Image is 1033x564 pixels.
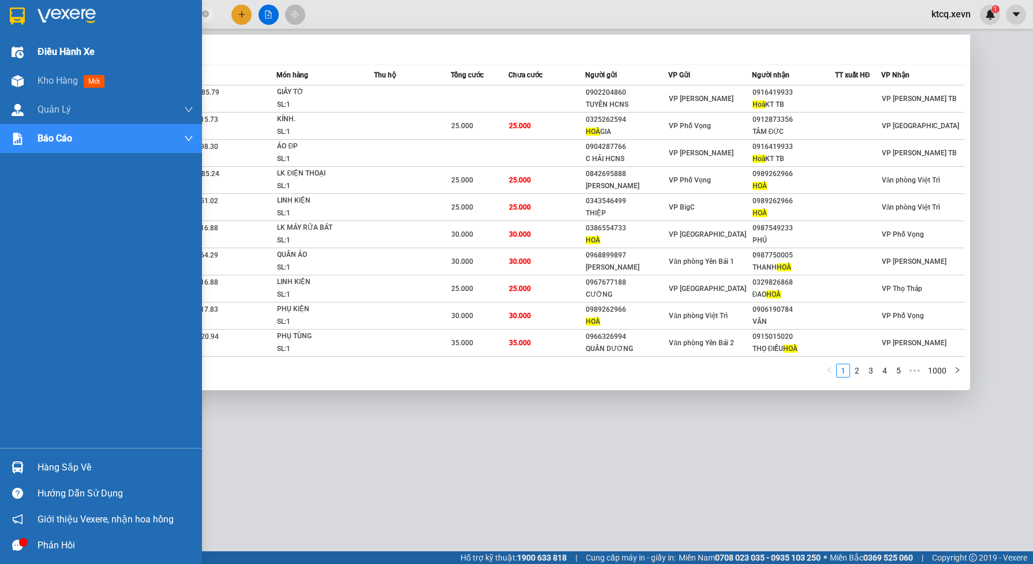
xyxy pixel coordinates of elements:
[184,134,193,143] span: down
[669,122,711,130] span: VP Phố Vọng
[669,176,711,184] span: VP Phố Vọng
[38,131,72,145] span: Báo cáo
[669,230,746,238] span: VP [GEOGRAPHIC_DATA]
[753,222,834,234] div: 0987549233
[753,249,834,262] div: 0987750005
[276,71,308,79] span: Món hàng
[38,102,71,117] span: Quản Lý
[277,113,364,126] div: KÍNH.
[586,343,668,355] div: QUÂN DƯƠNG
[826,367,833,373] span: left
[586,262,668,274] div: [PERSON_NAME]
[586,153,668,165] div: C HẢI HCNS
[277,207,364,220] div: SL: 1
[277,276,364,289] div: LINH KIỆN
[12,75,24,87] img: warehouse-icon
[753,114,834,126] div: 0912873356
[586,222,668,234] div: 0386554733
[669,95,733,103] span: VP [PERSON_NAME]
[864,364,877,377] a: 3
[753,331,834,343] div: 0915015020
[669,312,728,320] span: Văn phòng Việt Trì
[12,540,23,551] span: message
[753,277,834,289] div: 0329826868
[508,71,542,79] span: Chưa cước
[753,126,834,138] div: TÂM ĐỨC
[882,95,957,103] span: VP [PERSON_NAME] TB
[451,339,473,347] span: 35.000
[753,87,834,99] div: 0916419933
[822,364,836,378] li: Previous Page
[451,176,473,184] span: 25.000
[882,312,924,320] span: VP Phố Vọng
[12,46,24,58] img: warehouse-icon
[586,126,668,138] div: GIA
[277,234,364,247] div: SL: 1
[822,364,836,378] button: left
[586,180,668,192] div: [PERSON_NAME]
[777,263,791,271] span: HOÀ
[84,75,104,88] span: mới
[202,10,209,17] span: close-circle
[753,99,834,111] div: KT TB
[586,99,668,111] div: TUYÊN HCNS
[277,262,364,274] div: SL: 1
[451,312,473,320] span: 30.000
[277,222,364,234] div: LK MÁY RỬA BÁT
[753,343,834,355] div: THỌ ĐIỀU
[12,514,23,525] span: notification
[451,71,484,79] span: Tổng cước
[586,304,668,316] div: 0989262966
[12,488,23,499] span: question-circle
[892,364,905,377] a: 5
[837,364,849,377] a: 1
[277,343,364,356] div: SL: 1
[753,289,834,301] div: ĐAO
[586,331,668,343] div: 0966326994
[882,149,957,157] span: VP [PERSON_NAME] TB
[924,364,950,378] li: 1000
[509,176,531,184] span: 25.000
[586,207,668,219] div: THIỆP
[835,71,870,79] span: TT xuất HĐ
[451,257,473,266] span: 30.000
[905,364,924,378] span: •••
[925,364,950,377] a: 1000
[586,128,600,136] span: HOÀ
[38,512,174,526] span: Giới thiệu Vexere, nhận hoa hồng
[451,285,473,293] span: 25.000
[451,203,473,211] span: 25.000
[451,230,473,238] span: 30.000
[586,318,600,326] span: HOÀ
[753,153,834,165] div: KT TB
[586,289,668,301] div: CƯỜNG
[277,316,364,328] div: SL: 1
[12,461,24,473] img: warehouse-icon
[277,303,364,316] div: PHỤ KIỆN
[669,257,734,266] span: Văn phòng Yên Bái 1
[882,230,924,238] span: VP Phố Vọng
[38,485,193,502] div: Hướng dẫn sử dụng
[851,364,863,377] a: 2
[277,180,364,193] div: SL: 1
[878,364,891,377] a: 4
[950,364,964,378] button: right
[753,209,767,217] span: HOÀ
[509,339,531,347] span: 35.000
[753,304,834,316] div: 0906190784
[277,289,364,301] div: SL: 1
[586,87,668,99] div: 0902204860
[836,364,850,378] li: 1
[753,182,767,190] span: HOÀ
[277,140,364,153] div: ÁO ĐP
[451,122,473,130] span: 25.000
[12,104,24,116] img: warehouse-icon
[509,230,531,238] span: 30.000
[38,459,193,476] div: Hàng sắp về
[38,44,95,59] span: Điều hành xe
[905,364,924,378] li: Next 5 Pages
[586,277,668,289] div: 0967677188
[753,316,834,328] div: VÂN
[753,234,834,246] div: PHÚ
[882,176,941,184] span: Văn phòng Việt Trì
